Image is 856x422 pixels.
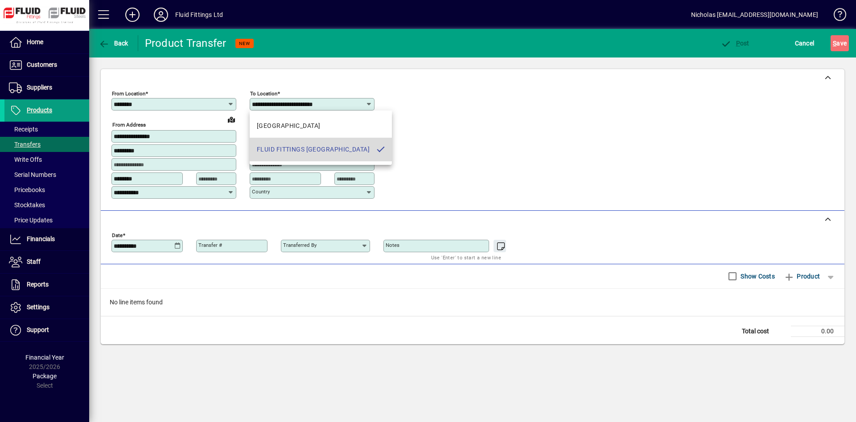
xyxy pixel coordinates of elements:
[9,126,38,133] span: Receipts
[4,31,89,53] a: Home
[4,213,89,228] a: Price Updates
[27,235,55,242] span: Financials
[101,289,844,316] div: No line items found
[27,107,52,114] span: Products
[4,152,89,167] a: Write Offs
[118,7,147,23] button: Add
[89,35,138,51] app-page-header-button: Back
[4,182,89,197] a: Pricebooks
[793,35,817,51] button: Cancel
[224,112,239,127] a: View on map
[784,269,820,283] span: Product
[283,242,317,248] mat-label: Transferred by
[27,38,43,45] span: Home
[4,319,89,341] a: Support
[4,228,89,250] a: Financials
[4,167,89,182] a: Serial Numbers
[9,217,53,224] span: Price Updates
[145,36,226,50] div: Product Transfer
[736,40,740,47] span: P
[4,197,89,213] a: Stocktakes
[4,251,89,273] a: Staff
[833,36,847,50] span: ave
[431,252,501,262] mat-hint: Use 'Enter' to start a new line
[112,90,145,97] mat-label: From location
[27,303,49,311] span: Settings
[250,90,277,97] mat-label: To location
[99,40,128,47] span: Back
[827,2,845,31] a: Knowledge Base
[795,36,815,50] span: Cancel
[691,8,818,22] div: Nicholas [EMAIL_ADDRESS][DOMAIN_NAME]
[27,326,49,333] span: Support
[27,84,52,91] span: Suppliers
[4,77,89,99] a: Suppliers
[96,35,131,51] button: Back
[252,188,270,195] mat-label: Country
[9,141,41,148] span: Transfers
[831,35,849,51] button: Save
[27,258,41,265] span: Staff
[198,242,222,248] mat-label: Transfer #
[718,35,752,51] button: Post
[25,354,64,361] span: Financial Year
[4,137,89,152] a: Transfers
[386,242,399,248] mat-label: Notes
[791,326,844,336] td: 0.00
[27,281,49,288] span: Reports
[4,54,89,76] a: Customers
[112,232,123,238] mat-label: Date
[27,61,57,68] span: Customers
[9,201,45,209] span: Stocktakes
[147,7,175,23] button: Profile
[175,8,223,22] div: Fluid Fittings Ltd
[737,326,791,336] td: Total cost
[33,373,57,380] span: Package
[9,171,56,178] span: Serial Numbers
[4,296,89,319] a: Settings
[833,40,836,47] span: S
[720,40,749,47] span: ost
[779,268,824,284] button: Product
[4,274,89,296] a: Reports
[739,272,775,281] label: Show Costs
[9,156,42,163] span: Write Offs
[9,186,45,193] span: Pricebooks
[239,41,250,46] span: NEW
[4,122,89,137] a: Receipts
